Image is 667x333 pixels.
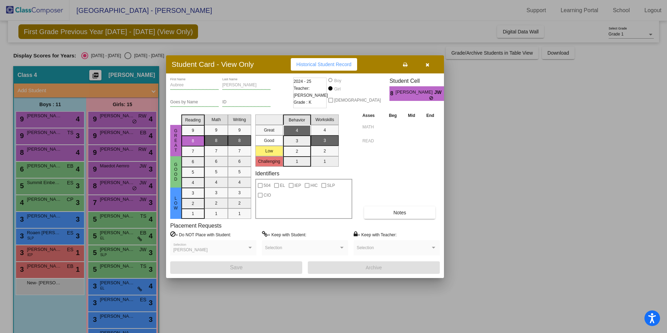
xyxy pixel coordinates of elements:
[389,89,395,98] span: 8
[295,181,301,190] span: IEP
[173,128,179,153] span: Great
[294,85,328,99] span: Teacher: [PERSON_NAME]
[354,231,397,238] label: = Keep with Teacher:
[383,112,402,119] th: Beg
[334,86,341,92] div: Girl
[255,170,279,177] label: Identifiers
[294,78,311,85] span: 2024 - 25
[421,112,440,119] th: End
[264,181,271,190] span: 504
[389,78,450,84] h3: Student Cell
[362,122,381,132] input: assessment
[173,196,179,211] span: Low
[264,191,271,199] span: CIO
[444,89,450,98] span: 4
[334,96,381,104] span: [DEMOGRAPHIC_DATA]
[170,231,231,238] label: = Do NOT Place with Student:
[364,206,435,219] button: Notes
[311,181,318,190] span: HIC
[173,162,179,182] span: Good
[294,99,311,106] span: Grade : K
[308,261,440,274] button: Archive
[170,222,222,229] label: Placement Requests
[296,62,352,67] span: Historical Student Record
[172,60,254,69] h3: Student Card - View Only
[173,247,208,252] span: [PERSON_NAME]
[170,100,219,105] input: goes by name
[366,265,382,270] span: Archive
[396,89,434,96] span: [PERSON_NAME]
[327,181,335,190] span: SLP
[230,264,242,270] span: Save
[291,58,357,71] button: Historical Student Record
[262,231,306,238] label: = Keep with Student:
[362,136,381,146] input: assessment
[402,112,421,119] th: Mid
[280,181,285,190] span: EL
[434,89,444,96] span: JW
[393,210,406,215] span: Notes
[361,112,383,119] th: Asses
[170,261,302,274] button: Save
[334,78,341,84] div: Boy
